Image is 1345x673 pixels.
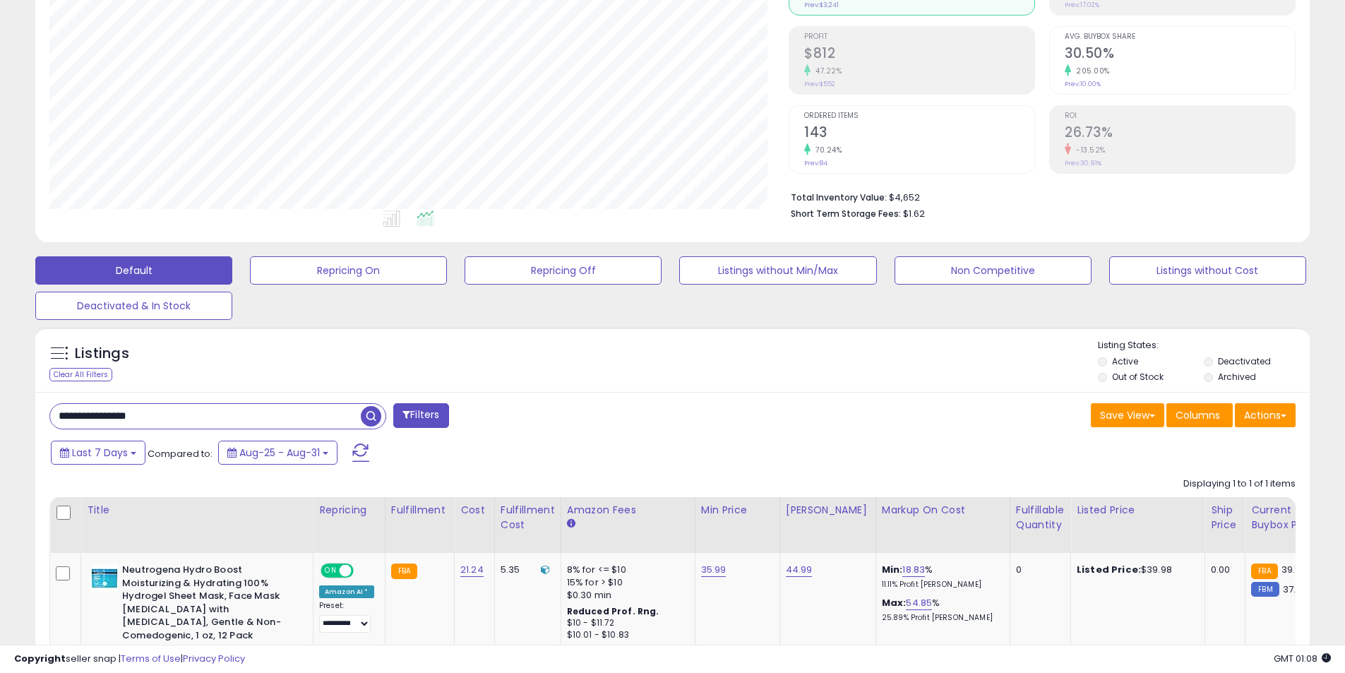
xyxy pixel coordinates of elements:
[322,565,340,577] span: ON
[1176,408,1220,422] span: Columns
[567,605,659,617] b: Reduced Prof. Rng.
[567,576,684,589] div: 15% for > $10
[804,45,1034,64] h2: $812
[882,564,999,590] div: %
[701,563,727,577] a: 35.99
[391,564,417,579] small: FBA
[352,565,374,577] span: OFF
[1211,564,1234,576] div: 0.00
[804,124,1034,143] h2: 143
[804,80,835,88] small: Prev: $552
[701,503,774,518] div: Min Price
[35,292,232,320] button: Deactivated & In Stock
[250,256,447,285] button: Repricing On
[882,597,999,623] div: %
[679,256,876,285] button: Listings without Min/Max
[791,208,901,220] b: Short Term Storage Fees:
[791,191,887,203] b: Total Inventory Value:
[811,66,842,76] small: 47.22%
[465,256,662,285] button: Repricing Off
[239,446,320,460] span: Aug-25 - Aug-31
[882,563,903,576] b: Min:
[1251,564,1277,579] small: FBA
[882,596,907,609] b: Max:
[391,503,448,518] div: Fulfillment
[786,563,813,577] a: 44.99
[902,563,925,577] a: 18.83
[1274,652,1331,665] span: 2025-09-8 01:08 GMT
[183,652,245,665] a: Privacy Policy
[1211,503,1239,532] div: Ship Price
[1065,80,1101,88] small: Prev: 10.00%
[1016,503,1065,532] div: Fulfillable Quantity
[791,188,1285,205] li: $4,652
[1098,339,1310,352] p: Listing States:
[122,564,294,645] b: Neutrogena Hydro Boost Moisturizing & Hydrating 100% Hydrogel Sheet Mask, Face Mask [MEDICAL_DATA...
[567,564,684,576] div: 8% for <= $10
[14,652,66,665] strong: Copyright
[1183,477,1296,491] div: Displaying 1 to 1 of 1 items
[121,652,181,665] a: Terms of Use
[882,580,999,590] p: 11.11% Profit [PERSON_NAME]
[811,145,842,155] small: 70.24%
[882,503,1004,518] div: Markup on Cost
[75,344,129,364] h5: Listings
[1166,403,1233,427] button: Columns
[1109,256,1306,285] button: Listings without Cost
[1251,503,1324,532] div: Current Buybox Price
[90,564,119,592] img: 41SGvSrWdeL._SL40_.jpg
[148,447,213,460] span: Compared to:
[895,256,1092,285] button: Non Competitive
[1112,355,1138,367] label: Active
[1251,582,1279,597] small: FBM
[804,33,1034,41] span: Profit
[87,503,307,518] div: Title
[1281,563,1307,576] span: 39.99
[319,503,379,518] div: Repricing
[49,368,112,381] div: Clear All Filters
[1077,503,1199,518] div: Listed Price
[567,617,684,629] div: $10 - $11.72
[460,563,484,577] a: 21.24
[1077,563,1141,576] b: Listed Price:
[906,596,932,610] a: 54.85
[1065,112,1295,120] span: ROI
[1112,371,1164,383] label: Out of Stock
[804,112,1034,120] span: Ordered Items
[1218,355,1271,367] label: Deactivated
[72,446,128,460] span: Last 7 Days
[393,403,448,428] button: Filters
[14,653,245,666] div: seller snap | |
[460,503,489,518] div: Cost
[35,256,232,285] button: Default
[1065,159,1101,167] small: Prev: 30.91%
[1016,564,1060,576] div: 0
[501,564,550,576] div: 5.35
[903,207,925,220] span: $1.62
[875,497,1010,553] th: The percentage added to the cost of goods (COGS) that forms the calculator for Min & Max prices.
[567,589,684,602] div: $0.30 min
[1218,371,1256,383] label: Archived
[1091,403,1164,427] button: Save View
[804,159,827,167] small: Prev: 84
[1065,124,1295,143] h2: 26.73%
[319,601,374,633] div: Preset:
[1235,403,1296,427] button: Actions
[1065,33,1295,41] span: Avg. Buybox Share
[1283,583,1306,596] span: 37.77
[319,585,374,598] div: Amazon AI *
[1065,45,1295,64] h2: 30.50%
[501,503,555,532] div: Fulfillment Cost
[567,503,689,518] div: Amazon Fees
[804,1,839,9] small: Prev: $3,241
[1071,66,1110,76] small: 205.00%
[218,441,337,465] button: Aug-25 - Aug-31
[567,518,575,530] small: Amazon Fees.
[51,441,145,465] button: Last 7 Days
[1077,564,1194,576] div: $39.98
[1065,1,1099,9] small: Prev: 17.02%
[882,613,999,623] p: 25.89% Profit [PERSON_NAME]
[1071,145,1106,155] small: -13.52%
[786,503,870,518] div: [PERSON_NAME]
[567,629,684,641] div: $10.01 - $10.83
